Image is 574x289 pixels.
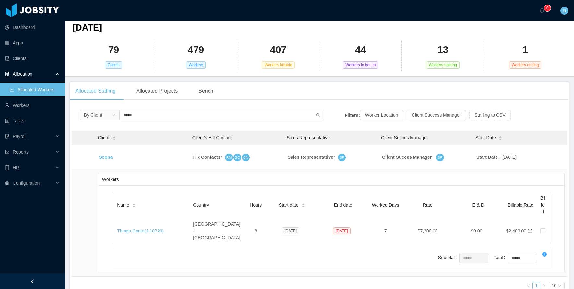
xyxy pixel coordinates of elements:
i: icon: right [542,284,546,288]
i: icon: search [316,113,320,118]
i: icon: solution [5,72,9,76]
span: CN [243,154,248,160]
i: icon: left [527,284,531,288]
span: Sales Representative [287,135,330,140]
span: Billed [540,195,545,214]
div: Sort [112,135,116,140]
span: Country [193,202,209,207]
i: icon: caret-down [498,138,502,140]
button: Worker Location [360,110,403,120]
i: icon: caret-down [112,138,116,140]
input: Total [508,253,537,263]
a: icon: pie-chartDashboard [5,21,60,34]
div: Bench [193,82,218,100]
div: $2,400.00 [506,228,526,234]
i: icon: caret-up [132,203,136,205]
td: 7 [369,218,402,244]
div: Sort [498,135,502,140]
a: Thiago Canto(J-10723) [117,228,164,233]
a: icon: appstoreApps [5,36,60,49]
span: D [563,7,566,15]
h2: 1 [522,43,528,57]
strong: HR Contacts [193,155,221,160]
i: icon: bell [540,8,544,13]
strong: Client Succes Manager [382,155,432,160]
span: HR [13,165,19,170]
h2: 79 [108,43,119,57]
div: Allocated Projects [131,82,183,100]
i: icon: file-protect [5,134,9,139]
sup: 0 [544,5,551,11]
td: [GEOGRAPHIC_DATA] - [GEOGRAPHIC_DATA] [190,218,245,244]
span: Name [117,202,129,208]
span: Start date [279,202,299,208]
span: Workers billable [262,61,294,69]
span: Billable Rate [508,202,533,207]
a: icon: userWorkers [5,99,60,112]
i: icon: caret-up [498,135,502,137]
span: [DATE] [502,154,517,161]
span: Rate [423,202,433,207]
span: RM [226,155,232,160]
span: [DATE] [73,22,102,32]
span: Clients [105,61,122,69]
strong: Start Date [476,155,498,160]
span: info-circle [528,229,532,233]
i: icon: down [558,284,562,288]
span: Configuration [13,181,40,186]
h2: 407 [270,43,286,57]
span: Start Date [475,134,496,141]
span: Allocation [13,71,32,77]
span: [DATE] [282,227,299,234]
h2: 479 [188,43,204,57]
span: Worked Days [372,202,399,207]
span: Workers ending [509,61,542,69]
a: icon: auditClients [5,52,60,65]
i: icon: line-chart [5,150,9,154]
i: icon: caret-up [301,203,305,205]
span: Hours [250,202,262,207]
div: By Client [84,110,102,120]
a: icon: profileTasks [5,114,60,127]
strong: Filters: [345,112,360,118]
i: icon: setting [5,181,9,185]
i: icon: book [5,165,9,170]
i: icon: down [112,113,116,118]
div: Sort [301,202,305,207]
a: Soona [99,155,113,160]
h2: 44 [355,43,366,57]
span: Client Succes Manager [381,135,428,140]
label: Subtotal [438,255,459,260]
span: JIP [437,154,443,160]
i: icon: caret-up [112,135,116,137]
span: [DATE] [333,227,351,234]
span: $0.00 [471,228,482,233]
span: Client’s HR Contact [192,135,232,140]
i: icon: caret-down [301,205,305,207]
label: Total [494,255,508,260]
div: Workers [102,173,560,185]
span: JIP [339,154,344,160]
span: Workers starting [426,61,460,69]
i: icon: caret-down [132,205,136,207]
span: SC [235,154,240,161]
span: Payroll [13,134,27,139]
button: Staffing to CSV [469,110,510,120]
button: Client Success Manager [407,110,466,120]
input: Subtotal [460,253,488,263]
span: Workers in bench [343,61,378,69]
span: Reports [13,149,29,155]
td: 8 [245,218,266,244]
h2: 13 [437,43,448,57]
div: Allocated Staffing [70,82,121,100]
span: End date [334,202,352,207]
span: Workers [186,61,206,69]
td: $7,200.00 [402,218,453,244]
span: Client [98,134,110,141]
strong: Sales Representative [288,155,333,160]
i: icon: info-circle [542,252,547,257]
a: icon: line-chartAllocated Workers [10,83,60,96]
span: E & D [472,202,484,207]
div: Sort [132,202,136,207]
